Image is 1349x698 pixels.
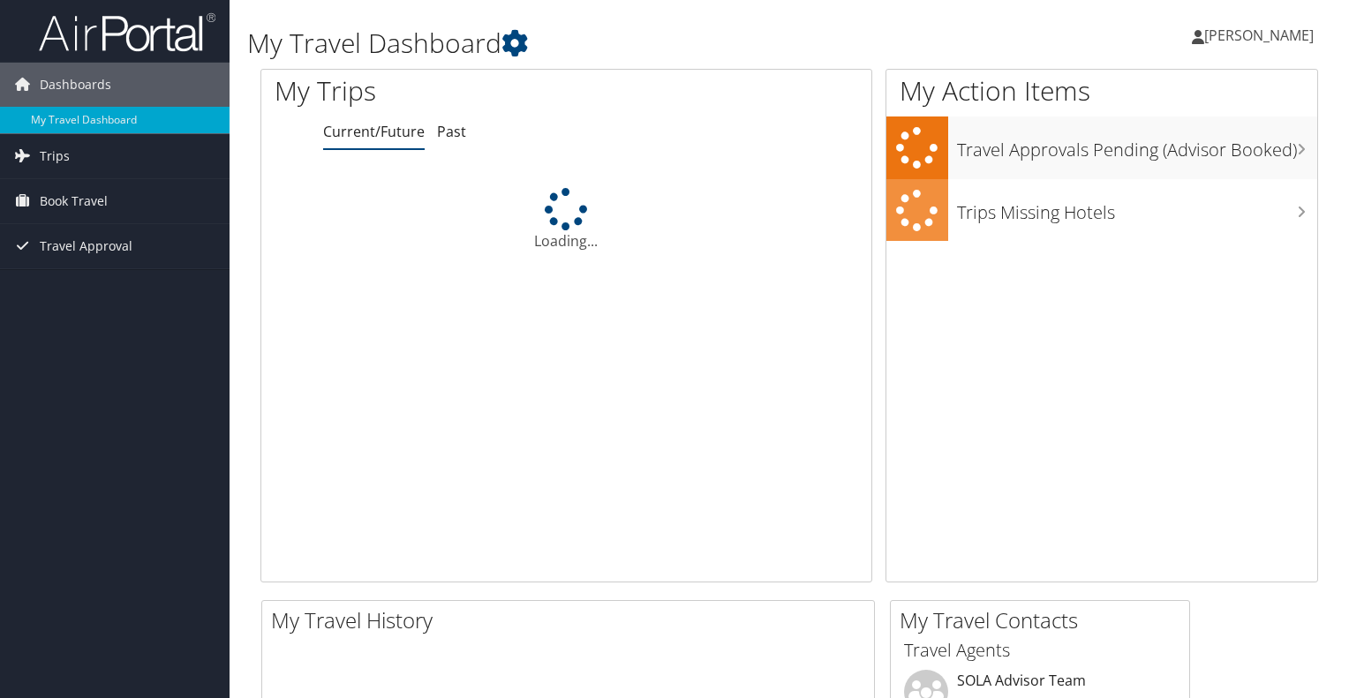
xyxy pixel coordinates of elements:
span: [PERSON_NAME] [1204,26,1314,45]
a: Past [437,122,466,141]
h1: My Action Items [886,72,1317,109]
h2: My Travel Contacts [900,605,1189,635]
span: Book Travel [40,179,108,223]
span: Travel Approval [40,224,132,268]
img: airportal-logo.png [39,11,215,53]
h1: My Travel Dashboard [247,25,970,62]
h3: Travel Approvals Pending (Advisor Booked) [957,129,1317,162]
h3: Travel Agents [904,638,1176,663]
a: Trips Missing Hotels [886,179,1317,242]
a: Travel Approvals Pending (Advisor Booked) [886,116,1317,179]
h1: My Trips [275,72,604,109]
a: [PERSON_NAME] [1192,9,1331,62]
span: Dashboards [40,63,111,107]
a: Current/Future [323,122,425,141]
div: Loading... [261,188,871,251]
h3: Trips Missing Hotels [957,191,1317,225]
h2: My Travel History [271,605,874,635]
span: Trips [40,134,70,178]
